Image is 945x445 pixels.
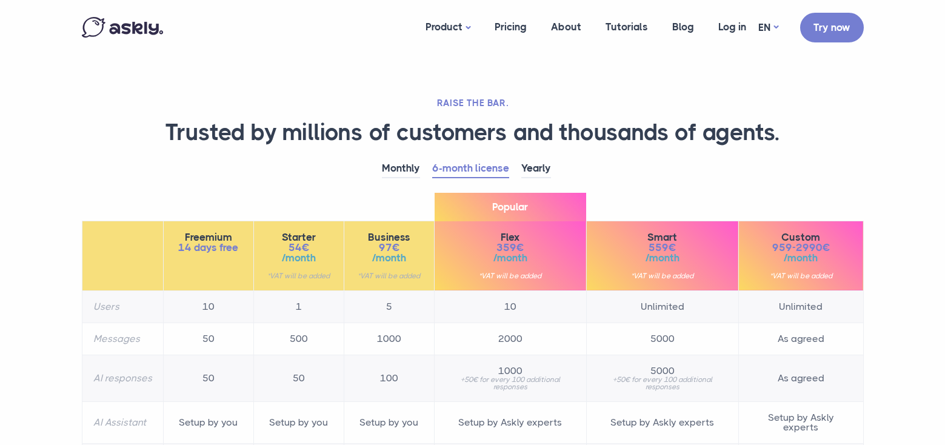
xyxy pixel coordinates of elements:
td: Setup by you [163,401,253,443]
a: Product [413,4,483,52]
a: Log in [706,4,758,50]
img: Askly [82,17,163,38]
a: EN [758,19,778,36]
span: 14 days free [175,243,242,253]
th: Messages [82,323,163,355]
td: 5000 [586,323,738,355]
td: 10 [163,290,253,323]
td: Unlimited [738,290,863,323]
td: 5 [344,290,434,323]
td: Setup by you [253,401,344,443]
span: Popular [435,193,586,221]
span: /month [598,253,727,263]
span: Starter [265,232,333,243]
td: Setup by Askly experts [738,401,863,443]
a: 6-month license [432,159,509,178]
td: Setup by you [344,401,434,443]
td: 100 [344,355,434,401]
span: 959-2990€ [750,243,852,253]
small: +50€ for every 100 additional responses [446,376,575,390]
td: 50 [253,355,344,401]
span: Freemium [175,232,242,243]
td: 500 [253,323,344,355]
a: Yearly [521,159,551,178]
span: Flex [446,232,575,243]
td: 10 [434,290,586,323]
td: 2000 [434,323,586,355]
h1: Trusted by millions of customers and thousands of agents. [82,118,864,147]
small: *VAT will be added [265,272,333,279]
a: Monthly [382,159,420,178]
h2: RAISE THE BAR. [82,97,864,109]
th: Users [82,290,163,323]
small: +50€ for every 100 additional responses [598,376,727,390]
span: 1000 [446,366,575,376]
td: As agreed [738,323,863,355]
td: 1 [253,290,344,323]
a: Try now [800,13,864,42]
span: 5000 [598,366,727,376]
th: AI Assistant [82,401,163,443]
span: Smart [598,232,727,243]
span: 559€ [598,243,727,253]
td: 50 [163,323,253,355]
span: 54€ [265,243,333,253]
span: 97€ [355,243,423,253]
td: 1000 [344,323,434,355]
small: *VAT will be added [598,272,727,279]
span: As agreed [750,373,852,383]
small: *VAT will be added [446,272,575,279]
td: 50 [163,355,253,401]
span: Custom [750,232,852,243]
td: Unlimited [586,290,738,323]
span: Business [355,232,423,243]
small: *VAT will be added [355,272,423,279]
a: Tutorials [593,4,660,50]
a: Blog [660,4,706,50]
small: *VAT will be added [750,272,852,279]
th: AI responses [82,355,163,401]
span: /month [750,253,852,263]
span: /month [446,253,575,263]
td: Setup by Askly experts [586,401,738,443]
span: 359€ [446,243,575,253]
span: /month [355,253,423,263]
a: About [539,4,593,50]
td: Setup by Askly experts [434,401,586,443]
span: /month [265,253,333,263]
a: Pricing [483,4,539,50]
